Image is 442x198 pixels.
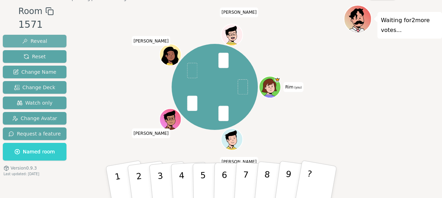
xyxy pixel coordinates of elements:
[3,127,66,140] button: Request a feature
[4,165,37,171] button: Version0.9.3
[3,35,66,47] button: Reveal
[22,38,47,45] span: Reveal
[3,81,66,94] button: Change Deck
[4,172,39,176] span: Last updated: [DATE]
[11,165,37,171] span: Version 0.9.3
[283,82,303,92] span: Click to change your name
[13,68,56,75] span: Change Name
[3,112,66,125] button: Change Avatar
[14,84,55,91] span: Change Deck
[381,15,438,35] p: Waiting for 2 more votes...
[132,128,171,138] span: Click to change your name
[12,115,57,122] span: Change Avatar
[18,18,53,32] div: 1571
[3,143,66,160] button: Named room
[17,99,53,106] span: Watch only
[3,97,66,109] button: Watch only
[3,66,66,78] button: Change Name
[220,157,258,167] span: Click to change your name
[18,5,42,18] span: Room
[14,148,55,155] span: Named room
[260,77,280,97] button: Click to change your avatar
[3,50,66,63] button: Reset
[8,130,61,137] span: Request a feature
[293,86,302,89] span: (you)
[132,36,171,46] span: Click to change your name
[24,53,46,60] span: Reset
[274,77,280,82] span: Rim is the host
[220,7,258,17] span: Click to change your name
